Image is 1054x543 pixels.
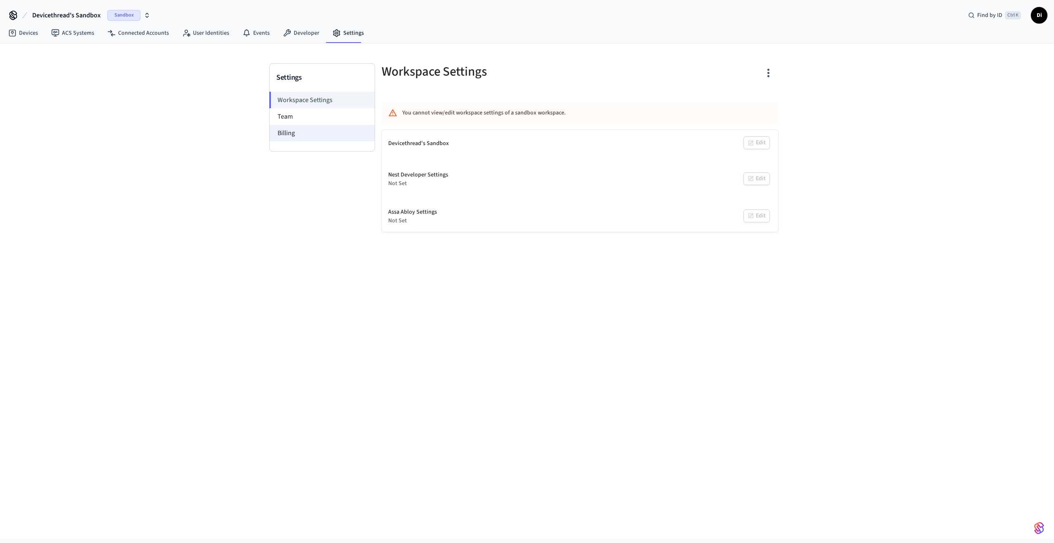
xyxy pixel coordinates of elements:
[107,10,140,21] span: Sandbox
[388,208,437,217] div: Assa Abloy Settings
[269,92,375,108] li: Workspace Settings
[977,11,1002,19] span: Find by ID
[961,8,1028,23] div: Find by IDCtrl K
[388,179,448,188] div: Not Set
[1005,11,1021,19] span: Ctrl K
[176,26,236,40] a: User Identities
[2,26,45,40] a: Devices
[388,171,448,179] div: Nest Developer Settings
[32,10,101,20] span: Devicethread's Sandbox
[236,26,276,40] a: Events
[270,108,375,125] li: Team
[388,217,437,225] div: Not Set
[382,63,575,80] h5: Workspace Settings
[270,125,375,141] li: Billing
[402,105,709,121] div: You cannot view/edit workspace settings of a sandbox workspace.
[1032,8,1047,23] span: Di
[45,26,101,40] a: ACS Systems
[1034,522,1044,535] img: SeamLogoGradient.69752ec5.svg
[388,139,449,148] div: Devicethread's Sandbox
[276,72,368,83] h3: Settings
[326,26,370,40] a: Settings
[1031,7,1047,24] button: Di
[101,26,176,40] a: Connected Accounts
[276,26,326,40] a: Developer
